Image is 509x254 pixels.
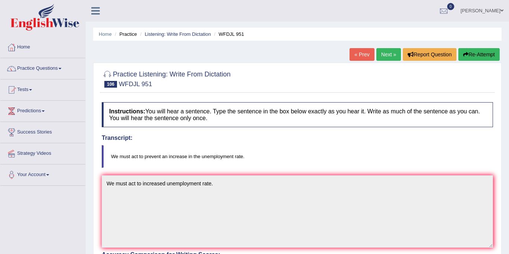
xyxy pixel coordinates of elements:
b: Instructions: [109,108,145,115]
a: Tests [0,79,85,98]
button: Report Question [403,48,456,61]
a: Your Account [0,164,85,183]
span: 106 [104,81,117,88]
a: Next » [376,48,401,61]
a: Predictions [0,101,85,119]
a: Practice Questions [0,58,85,77]
li: WFDJL 951 [212,31,244,38]
a: « Prev [350,48,374,61]
button: Re-Attempt [458,48,500,61]
h4: Transcript: [102,135,493,141]
a: Listening: Write From Dictation [145,31,211,37]
blockquote: We must act to prevent an increase in the unemployment rate. [102,145,493,168]
a: Home [0,37,85,56]
small: WFDJL 951 [119,81,152,88]
span: 0 [447,3,455,10]
a: Success Stories [0,122,85,141]
h4: You will hear a sentence. Type the sentence in the box below exactly as you hear it. Write as muc... [102,102,493,127]
a: Home [99,31,112,37]
a: Strategy Videos [0,143,85,162]
li: Practice [113,31,137,38]
h2: Practice Listening: Write From Dictation [102,69,231,88]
